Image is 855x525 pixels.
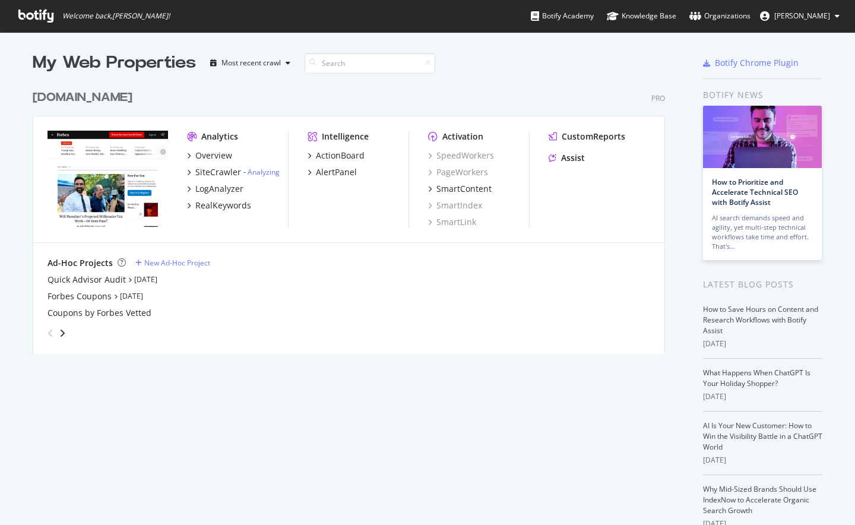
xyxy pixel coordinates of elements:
[715,57,799,69] div: Botify Chrome Plugin
[703,455,822,466] div: [DATE]
[308,166,357,178] a: AlertPanel
[195,166,241,178] div: SiteCrawler
[703,278,822,291] div: Latest Blog Posts
[428,200,482,211] a: SmartIndex
[144,258,210,268] div: New Ad-Hoc Project
[607,10,676,22] div: Knowledge Base
[43,324,58,343] div: angle-left
[316,166,357,178] div: AlertPanel
[703,304,818,336] a: How to Save Hours on Content and Research Workflows with Botify Assist
[221,59,281,67] div: Most recent crawl
[33,51,196,75] div: My Web Properties
[33,75,674,354] div: grid
[316,150,365,162] div: ActionBoard
[703,339,822,349] div: [DATE]
[47,257,113,269] div: Ad-Hoc Projects
[243,167,280,177] div: -
[703,57,799,69] a: Botify Chrome Plugin
[201,131,238,143] div: Analytics
[187,200,251,211] a: RealKeywords
[442,131,483,143] div: Activation
[428,150,494,162] a: SpeedWorkers
[549,152,585,164] a: Assist
[561,152,585,164] div: Assist
[47,290,112,302] a: Forbes Coupons
[205,53,295,72] button: Most recent crawl
[428,166,488,178] a: PageWorkers
[187,183,243,195] a: LogAnalyzer
[33,89,137,106] a: [DOMAIN_NAME]
[120,291,143,301] a: [DATE]
[187,166,280,178] a: SiteCrawler- Analyzing
[322,131,369,143] div: Intelligence
[689,10,750,22] div: Organizations
[62,11,170,21] span: Welcome back, [PERSON_NAME] !
[562,131,625,143] div: CustomReports
[703,368,810,388] a: What Happens When ChatGPT Is Your Holiday Shopper?
[712,213,813,251] div: AI search demands speed and agility, yet multi-step technical workflows take time and effort. Tha...
[703,88,822,102] div: Botify news
[33,89,132,106] div: [DOMAIN_NAME]
[712,177,798,207] a: How to Prioritize and Accelerate Technical SEO with Botify Assist
[305,53,435,74] input: Search
[703,420,822,452] a: AI Is Your New Customer: How to Win the Visibility Battle in a ChatGPT World
[195,183,243,195] div: LogAnalyzer
[135,258,210,268] a: New Ad-Hoc Project
[195,200,251,211] div: RealKeywords
[134,274,157,284] a: [DATE]
[703,484,816,515] a: Why Mid-Sized Brands Should Use IndexNow to Accelerate Organic Search Growth
[703,106,822,168] img: How to Prioritize and Accelerate Technical SEO with Botify Assist
[47,274,126,286] a: Quick Advisor Audit
[436,183,492,195] div: SmartContent
[187,150,232,162] a: Overview
[428,216,476,228] a: SmartLink
[428,183,492,195] a: SmartContent
[549,131,625,143] a: CustomReports
[651,93,665,103] div: Pro
[703,391,822,402] div: [DATE]
[248,167,280,177] a: Analyzing
[47,131,168,227] img: forbes.com
[774,11,830,21] span: Binti Pawa
[58,327,66,339] div: angle-right
[750,7,849,26] button: [PERSON_NAME]
[531,10,594,22] div: Botify Academy
[47,307,151,319] a: Coupons by Forbes Vetted
[195,150,232,162] div: Overview
[308,150,365,162] a: ActionBoard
